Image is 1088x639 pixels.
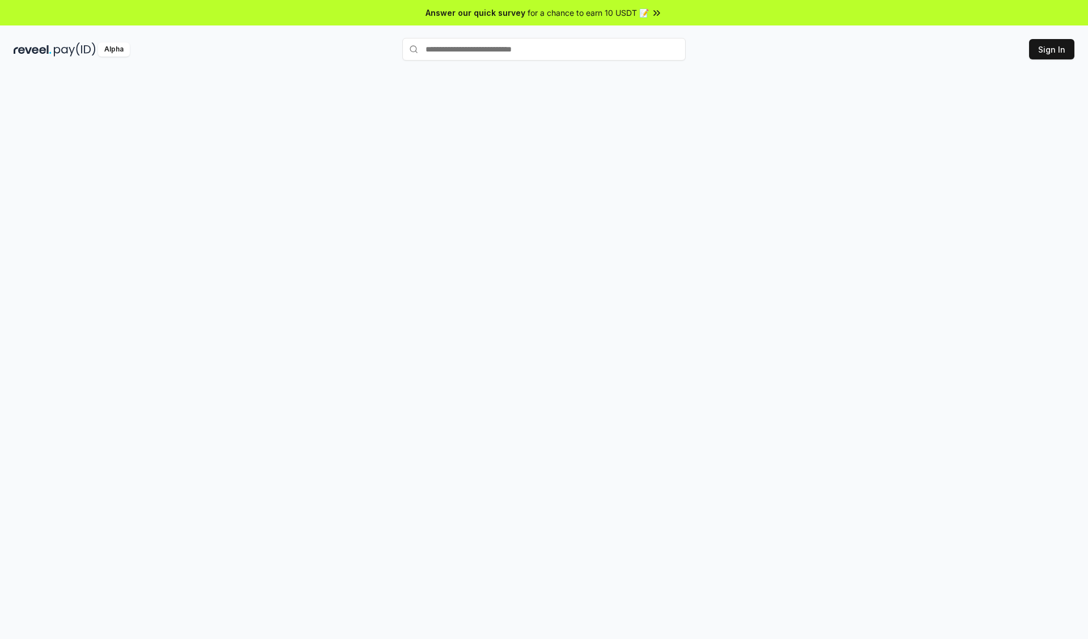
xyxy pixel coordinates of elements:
img: reveel_dark [14,42,52,57]
span: for a chance to earn 10 USDT 📝 [528,7,649,19]
button: Sign In [1029,39,1074,59]
div: Alpha [98,42,130,57]
span: Answer our quick survey [426,7,525,19]
img: pay_id [54,42,96,57]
